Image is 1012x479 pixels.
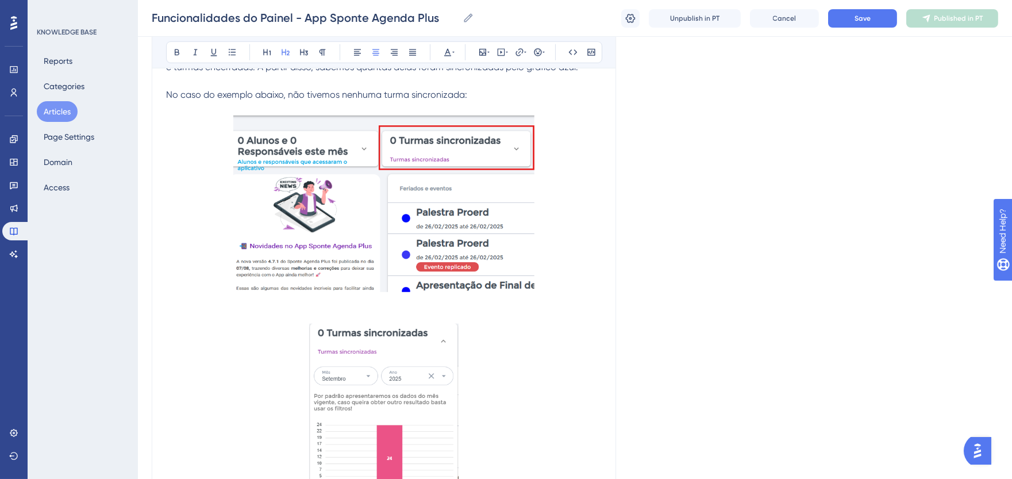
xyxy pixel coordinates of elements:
span: Published in PT [934,14,983,23]
button: Domain [37,152,79,173]
button: Cancel [750,9,819,28]
span: Nesse gráfico conseguimos ter o número total de turmas na escola, sendo elas, turmas em andamento... [166,48,601,72]
iframe: UserGuiding AI Assistant Launcher [964,434,998,468]
button: Save [828,9,897,28]
span: Unpublish in PT [670,14,719,23]
button: Published in PT [906,9,998,28]
button: Page Settings [37,127,101,147]
button: Unpublish in PT [649,9,741,28]
span: No caso do exemplo abaixo, não tivemos nenhuma turma sincronizada: [166,89,467,100]
button: Access [37,177,76,198]
button: Articles [37,101,78,122]
input: Article Name [152,10,458,26]
button: Categories [37,76,91,97]
span: Need Help? [27,3,72,17]
div: KNOWLEDGE BASE [37,28,97,37]
button: Reports [37,51,79,71]
span: Save [855,14,871,23]
span: Cancel [773,14,796,23]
